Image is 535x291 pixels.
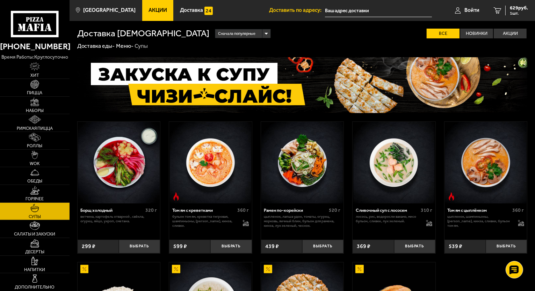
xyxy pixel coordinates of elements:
a: Меню- [116,43,133,49]
img: Акционный [264,265,272,273]
button: Выбрать [119,240,160,253]
img: Острое блюдо [447,192,456,201]
a: Рамен по-корейски [261,122,344,203]
button: Выбрать [486,240,527,253]
span: Дополнительно [15,285,55,290]
span: Хит [30,73,39,78]
img: Том ям с цыплёнком [445,122,527,203]
span: Акции [149,8,167,13]
img: Рамен по-корейски [261,122,343,203]
p: лосось, рис, водоросли вакамэ, мисо бульон, сливки, лук зеленый. [356,215,420,224]
p: цыпленок, лапша удон, томаты, огурец, морковь, яичный блин, бульон для рамена, кинза, лук зеленый... [264,215,340,228]
span: Напитки [24,268,45,272]
label: Акции [494,29,527,39]
span: WOK [30,162,40,166]
img: Акционный [80,265,89,273]
img: Сливочный суп с лососем [353,122,435,203]
img: Борщ холодный [78,122,160,203]
img: Острое блюдо [172,192,180,201]
span: 520 г [329,207,341,213]
div: Рамен по-корейски [264,208,327,213]
span: Доставка [180,8,203,13]
div: Супы [135,43,148,50]
div: Том ям с цыплёнком [447,208,511,213]
label: Новинки [460,29,493,39]
span: Сначала популярные [218,29,255,39]
button: Выбрать [210,240,252,253]
p: цыпленок, шампиньоны, [PERSON_NAME], кинза, сливки, бульон том ям. [447,215,512,228]
span: 539 ₽ [449,244,462,249]
span: 599 ₽ [173,244,187,249]
input: Ваш адрес доставки [325,4,432,17]
span: Войти [464,8,479,13]
a: Доставка еды- [77,43,115,49]
img: 15daf4d41897b9f0e9f617042186c801.svg [204,7,213,15]
span: Обеды [27,179,42,184]
span: Роллы [27,144,43,148]
button: Выбрать [394,240,435,253]
span: 360 г [237,207,249,213]
a: Острое блюдоТом ям с цыплёнком [444,122,527,203]
span: Десерты [25,250,44,254]
a: Сливочный суп с лососем [353,122,435,203]
span: 310 г [421,207,432,213]
div: Сливочный суп с лососем [356,208,419,213]
p: ветчина, картофель отварной , свёкла, огурец, яйцо, укроп, сметана. [80,215,157,224]
span: Наборы [26,109,44,113]
span: Супы [29,215,41,219]
img: Том ям с креветками [170,122,252,203]
div: Том ям с креветками [172,208,236,213]
span: Салаты и закуски [14,232,56,237]
span: 320 г [145,207,157,213]
span: 439 ₽ [265,244,279,249]
label: Все [427,29,460,39]
h1: Доставка [DEMOGRAPHIC_DATA] [77,29,210,38]
img: Акционный [172,265,180,273]
div: Борщ холодный [80,208,144,213]
span: 360 г [513,207,524,213]
span: 369 ₽ [357,244,370,249]
span: Пицца [27,91,43,95]
p: бульон том ям, креветка тигровая, шампиньоны, [PERSON_NAME], кинза, сливки. [172,215,237,228]
span: Римская пицца [17,126,53,131]
span: 629 руб. [510,6,528,10]
span: Доставить по адресу: [269,8,325,13]
button: Выбрать [302,240,344,253]
a: Острое блюдоТом ям с креветками [169,122,252,203]
span: Горячее [26,197,44,201]
span: 1 шт. [510,11,528,15]
span: [GEOGRAPHIC_DATA] [83,8,136,13]
img: Акционный [355,265,364,273]
span: 299 ₽ [82,244,95,249]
